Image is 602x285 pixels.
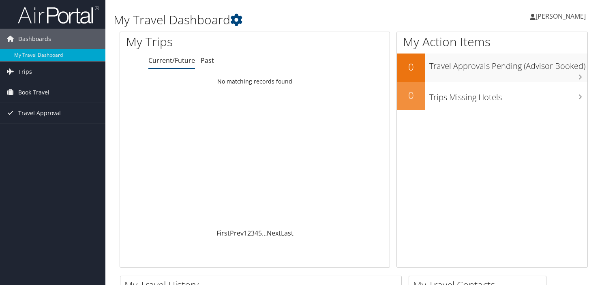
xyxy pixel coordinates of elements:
a: Next [267,229,281,238]
a: 1 [244,229,247,238]
a: 5 [258,229,262,238]
h1: My Action Items [397,33,588,50]
h3: Travel Approvals Pending (Advisor Booked) [429,56,588,72]
a: 3 [251,229,255,238]
h1: My Trips [126,33,271,50]
a: Prev [230,229,244,238]
a: 0Travel Approvals Pending (Advisor Booked) [397,54,588,82]
a: Past [201,56,214,65]
span: Dashboards [18,29,51,49]
td: No matching records found [120,74,390,89]
h2: 0 [397,60,425,74]
a: 0Trips Missing Hotels [397,82,588,110]
a: 4 [255,229,258,238]
a: Last [281,229,294,238]
span: Book Travel [18,82,49,103]
span: Travel Approval [18,103,61,123]
a: Current/Future [148,56,195,65]
a: First [216,229,230,238]
a: 2 [247,229,251,238]
h1: My Travel Dashboard [114,11,434,28]
span: Trips [18,62,32,82]
a: [PERSON_NAME] [530,4,594,28]
h3: Trips Missing Hotels [429,88,588,103]
span: … [262,229,267,238]
h2: 0 [397,88,425,102]
img: airportal-logo.png [18,5,99,24]
span: [PERSON_NAME] [536,12,586,21]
